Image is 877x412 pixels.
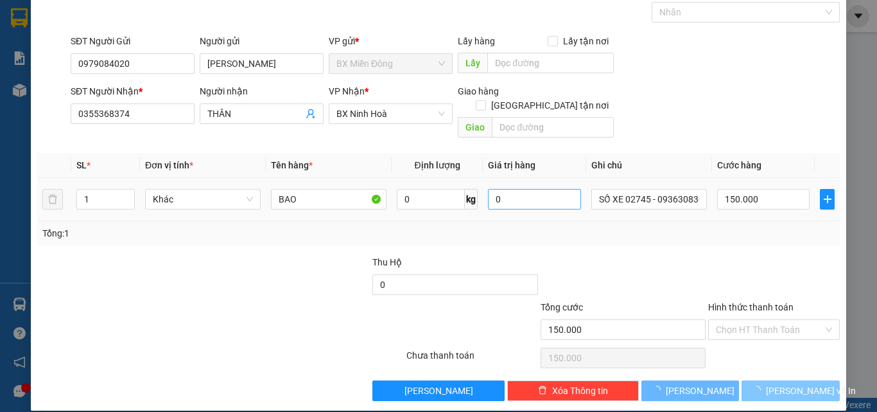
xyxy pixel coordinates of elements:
span: Giao hàng [458,86,499,96]
div: VP gửi [329,34,453,48]
span: Lấy [458,53,487,73]
li: Cúc Tùng [6,6,186,31]
span: BX Ninh Hoà [336,104,445,123]
span: loading [652,386,666,395]
button: [PERSON_NAME] và In [742,381,840,401]
span: environment [89,71,98,80]
span: loading [752,386,766,395]
span: delete [538,386,547,396]
label: Hình thức thanh toán [708,302,794,312]
span: BX Miền Đông [336,54,445,73]
input: VD: Bàn, Ghế [271,189,386,210]
button: plus [820,189,835,210]
div: SĐT Người Gửi [71,34,195,48]
div: Tổng: 1 [42,226,340,240]
th: Ghi chú [586,153,712,178]
span: Giao [458,117,492,138]
span: [PERSON_NAME] và In [766,384,856,398]
div: Người nhận [200,84,324,98]
div: Người gửi [200,34,324,48]
div: SĐT Người Nhận [71,84,195,98]
span: Lấy hàng [458,36,495,46]
span: user-add [306,109,316,119]
input: Ghi Chú [591,189,707,210]
span: plus [821,194,834,204]
b: 339 Đinh Bộ Lĩnh, P26 [6,71,67,95]
input: Dọc đường [492,117,614,138]
span: Thu Hộ [372,257,402,267]
button: [PERSON_NAME] [641,381,740,401]
input: 0 [488,189,580,210]
input: Dọc đường [487,53,614,73]
li: VP ĐL Ninh Diêm [89,55,171,69]
span: Định lượng [414,160,460,170]
span: Giá trị hàng [488,160,535,170]
li: VP BX Miền Đông [6,55,89,69]
span: Lấy tận nơi [558,34,614,48]
div: Chưa thanh toán [405,348,539,371]
span: Đơn vị tính [145,160,193,170]
span: SL [76,160,87,170]
b: [GEOGRAPHIC_DATA], [GEOGRAPHIC_DATA] [89,85,168,138]
span: [GEOGRAPHIC_DATA] tận nơi [486,98,614,112]
button: deleteXóa Thông tin [507,381,639,401]
span: Xóa Thông tin [552,384,608,398]
span: Tổng cước [541,302,583,312]
span: [PERSON_NAME] [404,384,473,398]
span: Tên hàng [271,160,313,170]
span: environment [6,71,15,80]
span: [PERSON_NAME] [666,384,734,398]
span: Cước hàng [717,160,761,170]
span: VP Nhận [329,86,365,96]
button: [PERSON_NAME] [372,381,504,401]
span: Khác [153,190,253,209]
button: delete [42,189,63,210]
span: kg [465,189,478,210]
